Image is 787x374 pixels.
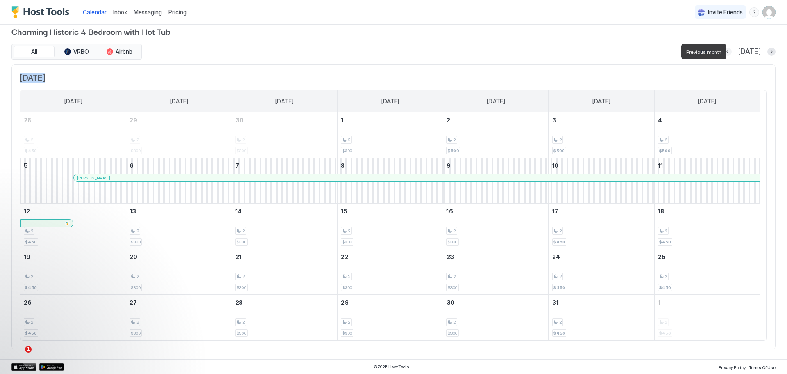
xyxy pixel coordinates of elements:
a: Privacy Policy [719,363,746,371]
td: July 17, 2026 [549,204,655,249]
a: July 5, 2026 [20,158,126,173]
span: 24 [552,253,560,260]
iframe: Intercom live chat [8,346,28,366]
a: July 20, 2026 [126,249,232,264]
span: 16 [446,208,453,215]
a: July 11, 2026 [655,158,760,173]
td: July 9, 2026 [443,158,549,204]
span: [DATE] [64,98,82,105]
span: 2 [242,228,245,234]
td: July 22, 2026 [337,249,443,295]
span: [DATE] [487,98,505,105]
span: Airbnb [116,48,132,55]
span: 20 [130,253,137,260]
span: 13 [130,208,136,215]
span: [DATE] [275,98,293,105]
span: Inbox [113,9,127,16]
span: 5 [24,162,28,169]
span: 2 [559,137,562,142]
span: $300 [131,239,141,245]
td: July 3, 2026 [549,112,655,158]
span: 29 [341,299,349,306]
span: $450 [659,239,671,245]
span: 2 [348,319,350,325]
a: July 14, 2026 [232,204,337,219]
a: July 8, 2026 [338,158,443,173]
span: 28 [235,299,243,306]
td: July 31, 2026 [549,295,655,340]
span: $300 [131,285,141,290]
a: July 4, 2026 [655,112,760,128]
span: Messaging [134,9,162,16]
span: Charming Historic 4 Bedroom with Hot Tub [11,25,776,37]
div: [PERSON_NAME] [77,175,756,181]
span: 1 [341,117,343,124]
span: Pricing [168,9,187,16]
span: Previous month [686,49,721,55]
span: 2 [559,274,562,279]
span: 2 [453,137,456,142]
a: July 10, 2026 [549,158,654,173]
td: July 21, 2026 [232,249,337,295]
span: 9 [446,162,450,169]
td: July 30, 2026 [443,295,549,340]
span: $300 [448,285,457,290]
td: July 23, 2026 [443,249,549,295]
a: Wednesday [373,90,407,112]
span: 2 [242,319,245,325]
span: [PERSON_NAME] [77,175,110,181]
a: Host Tools Logo [11,6,73,18]
td: July 29, 2026 [337,295,443,340]
a: Inbox [113,8,127,16]
a: July 1, 2026 [338,112,443,128]
span: VRBO [73,48,89,55]
span: $500 [659,148,671,154]
div: App Store [11,363,36,371]
a: Thursday [479,90,513,112]
iframe: Intercom notifications message [6,294,170,352]
a: July 23, 2026 [443,249,548,264]
span: $300 [237,239,246,245]
td: July 19, 2026 [20,249,126,295]
button: Next month [767,48,776,56]
td: July 18, 2026 [654,204,760,249]
span: $450 [553,285,565,290]
a: July 31, 2026 [549,295,654,310]
span: 15 [341,208,348,215]
button: VRBO [56,46,97,57]
a: July 18, 2026 [655,204,760,219]
td: August 1, 2026 [654,295,760,340]
button: All [14,46,55,57]
div: Google Play Store [39,363,64,371]
span: 2 [31,228,33,234]
a: July 7, 2026 [232,158,337,173]
a: Friday [584,90,619,112]
span: [DATE] [592,98,610,105]
td: July 12, 2026 [20,204,126,249]
span: © 2025 Host Tools [373,364,409,369]
span: 22 [341,253,348,260]
span: $300 [342,285,352,290]
span: $450 [25,239,37,245]
span: $300 [237,285,246,290]
span: [DATE] [170,98,188,105]
a: June 28, 2026 [20,112,126,128]
span: 2 [665,228,667,234]
span: 2 [348,274,350,279]
span: 2 [348,228,350,234]
td: July 7, 2026 [232,158,337,204]
a: July 6, 2026 [126,158,232,173]
td: June 29, 2026 [126,112,232,158]
span: 2 [665,274,667,279]
span: 2 [348,137,350,142]
span: 17 [552,208,558,215]
a: Sunday [56,90,91,112]
span: [DATE] [738,47,761,57]
td: July 13, 2026 [126,204,232,249]
span: Calendar [83,9,107,16]
td: July 14, 2026 [232,204,337,249]
span: 1 [658,299,660,306]
span: 12 [24,208,30,215]
a: July 19, 2026 [20,249,126,264]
